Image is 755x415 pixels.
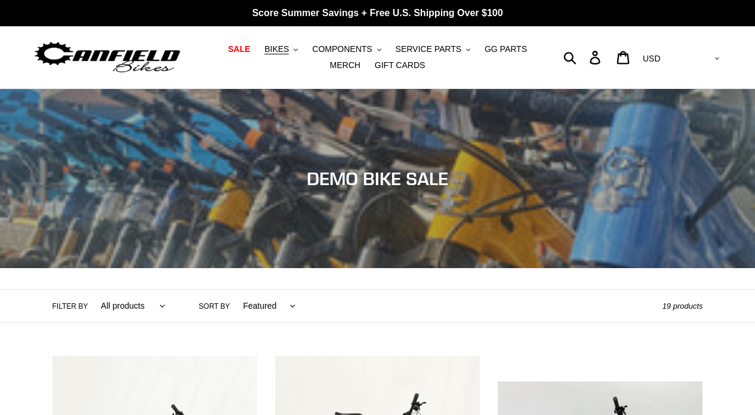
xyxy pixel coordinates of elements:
[264,44,289,54] span: BIKES
[33,39,182,76] img: Canfield Bikes
[312,44,372,54] span: COMPONENTS
[307,168,448,189] span: DEMO BIKE SALE
[324,57,366,73] a: MERCH
[375,60,426,70] span: GIFT CARDS
[396,44,461,54] span: SERVICE PARTS
[662,302,703,311] span: 19 products
[479,41,533,57] a: GG PARTS
[228,44,250,54] span: SALE
[390,41,476,57] button: SERVICE PARTS
[306,41,387,57] button: COMPONENTS
[53,301,88,312] label: Filter by
[258,41,304,57] button: BIKES
[222,41,256,57] a: SALE
[369,57,432,73] a: GIFT CARDS
[199,301,230,312] label: Sort by
[330,60,360,70] span: MERCH
[485,44,527,54] span: GG PARTS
